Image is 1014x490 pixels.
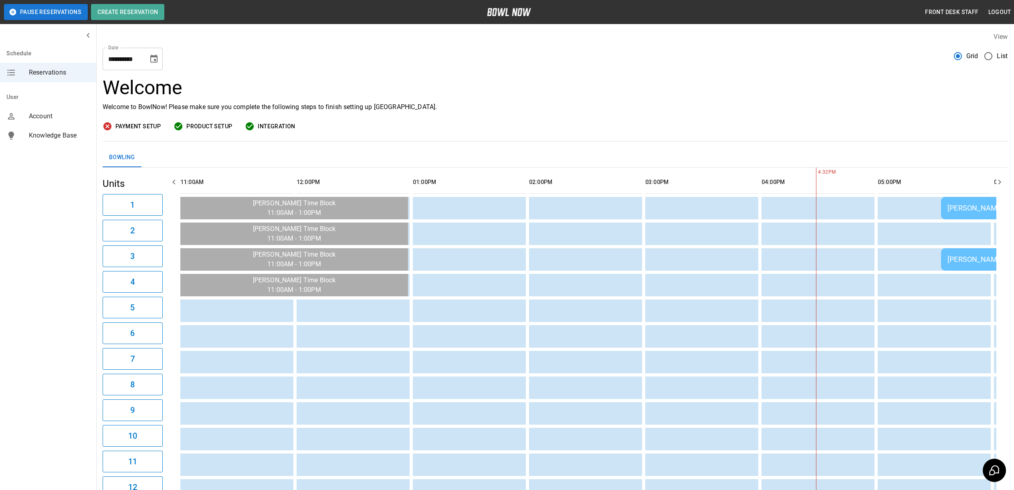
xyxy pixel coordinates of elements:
[130,198,135,211] h6: 1
[103,399,163,421] button: 9
[130,275,135,288] h6: 4
[130,224,135,237] h6: 2
[128,455,137,468] h6: 11
[103,451,163,472] button: 11
[103,322,163,344] button: 6
[103,194,163,216] button: 1
[128,429,137,442] h6: 10
[186,121,232,132] span: Product Setup
[103,245,163,267] button: 3
[816,168,818,176] span: 4:32PM
[103,102,1008,112] p: Welcome to BowlNow! Please make sure you complete the following steps to finish setting up [GEOGR...
[115,121,161,132] span: Payment Setup
[966,51,978,61] span: Grid
[130,250,135,263] h6: 3
[103,425,163,447] button: 10
[103,148,141,167] button: Bowling
[994,33,1008,40] label: View
[29,131,90,140] span: Knowledge Base
[103,148,1008,167] div: inventory tabs
[29,111,90,121] span: Account
[130,378,135,391] h6: 8
[997,51,1008,61] span: List
[103,177,163,190] h5: Units
[130,301,135,314] h6: 5
[487,8,531,16] img: logo
[103,220,163,241] button: 2
[922,5,982,20] button: Front Desk Staff
[645,171,758,194] th: 03:00PM
[103,77,1008,99] h3: Welcome
[103,271,163,293] button: 4
[529,171,642,194] th: 02:00PM
[130,327,135,340] h6: 6
[985,5,1014,20] button: Logout
[130,352,135,365] h6: 7
[258,121,295,132] span: Integration
[29,68,90,77] span: Reservations
[103,297,163,318] button: 5
[130,404,135,417] h6: 9
[180,171,293,194] th: 11:00AM
[91,4,164,20] button: Create Reservation
[4,4,88,20] button: Pause Reservations
[103,348,163,370] button: 7
[146,51,162,67] button: Choose date, selected date is Sep 19, 2025
[297,171,410,194] th: 12:00PM
[413,171,526,194] th: 01:00PM
[103,374,163,395] button: 8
